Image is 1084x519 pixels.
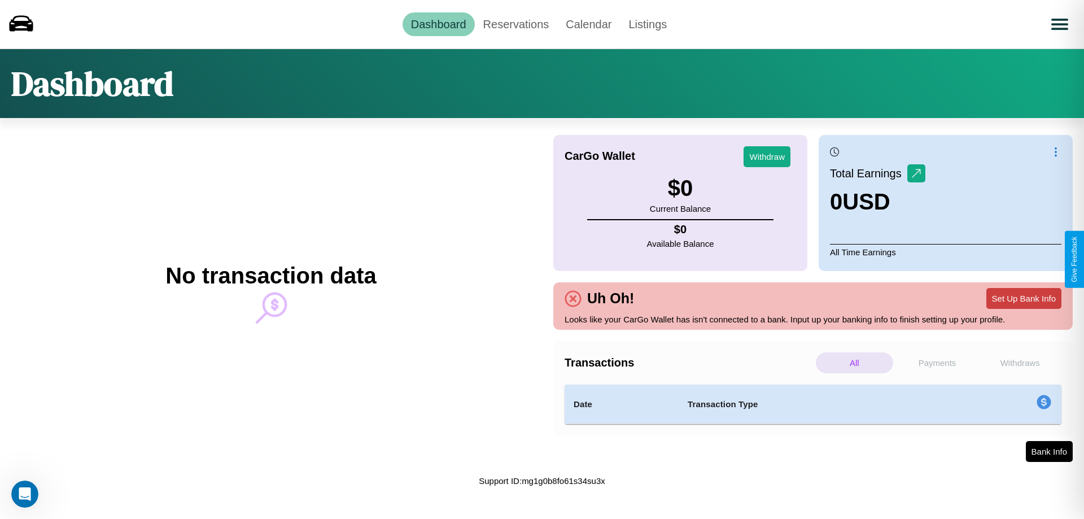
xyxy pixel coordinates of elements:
[582,290,640,307] h4: Uh Oh!
[816,352,893,373] p: All
[11,60,173,107] h1: Dashboard
[565,312,1061,327] p: Looks like your CarGo Wallet has isn't connected to a bank. Input up your banking info to finish ...
[1044,8,1076,40] button: Open menu
[986,288,1061,309] button: Set Up Bank Info
[647,236,714,251] p: Available Balance
[899,352,976,373] p: Payments
[620,12,675,36] a: Listings
[1026,441,1073,462] button: Bank Info
[479,473,605,489] p: Support ID: mg1g0b8fo61s34su3x
[1070,237,1078,282] div: Give Feedback
[475,12,558,36] a: Reservations
[830,189,925,215] h3: 0 USD
[650,201,711,216] p: Current Balance
[165,263,376,289] h2: No transaction data
[565,150,635,163] h4: CarGo Wallet
[650,176,711,201] h3: $ 0
[11,481,38,508] iframe: Intercom live chat
[574,398,670,411] h4: Date
[981,352,1059,373] p: Withdraws
[565,356,813,369] h4: Transactions
[565,385,1061,424] table: simple table
[688,398,944,411] h4: Transaction Type
[557,12,620,36] a: Calendar
[744,146,790,167] button: Withdraw
[830,163,907,184] p: Total Earnings
[403,12,475,36] a: Dashboard
[647,223,714,236] h4: $ 0
[830,244,1061,260] p: All Time Earnings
